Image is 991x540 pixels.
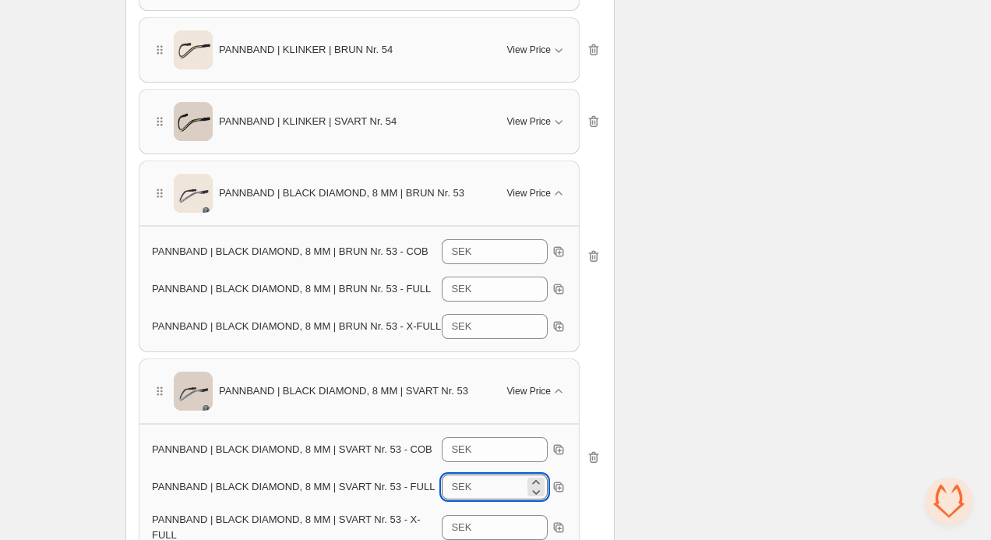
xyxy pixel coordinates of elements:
div: SEK [451,244,471,259]
span: PANNBAND | BLACK DIAMOND, 8 MM | BRUN Nr. 53 - X-FULL [152,320,441,332]
span: PANNBAND | BLACK DIAMOND, 8 MM | BRUN Nr. 53 [219,185,464,201]
img: PANNBAND | KLINKER | SVART Nr. 54 [174,97,213,146]
button: View Price [498,379,576,404]
button: View Price [498,109,576,134]
img: PANNBAND | KLINKER | BRUN Nr. 54 [174,26,213,75]
div: SEK [451,319,471,334]
button: View Price [498,181,576,206]
div: SEK [451,520,471,535]
span: PANNBAND | BLACK DIAMOND, 8 MM | BRUN Nr. 53 - FULL [152,283,431,295]
div: SEK [451,442,471,457]
div: SEK [451,479,471,495]
span: View Price [507,115,551,128]
span: View Price [507,385,551,397]
span: View Price [507,187,551,199]
span: PANNBAND | KLINKER | SVART Nr. 54 [219,114,397,129]
span: PANNBAND | KLINKER | BRUN Nr. 54 [219,42,393,58]
span: PANNBAND | BLACK DIAMOND, 8 MM | SVART Nr. 53 - FULL [152,481,435,492]
a: Öppna chatt [926,478,972,524]
span: View Price [507,44,551,56]
img: PANNBAND | BLACK DIAMOND, 8 MM | SVART Nr. 53 [174,367,213,416]
span: PANNBAND | BLACK DIAMOND, 8 MM | SVART Nr. 53 [219,383,468,399]
div: SEK [451,281,471,297]
img: PANNBAND | BLACK DIAMOND, 8 MM | BRUN Nr. 53 [174,169,213,218]
button: View Price [498,37,576,62]
span: PANNBAND | BLACK DIAMOND, 8 MM | BRUN Nr. 53 - COB [152,245,428,257]
span: PANNBAND | BLACK DIAMOND, 8 MM | SVART Nr. 53 - COB [152,443,432,455]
